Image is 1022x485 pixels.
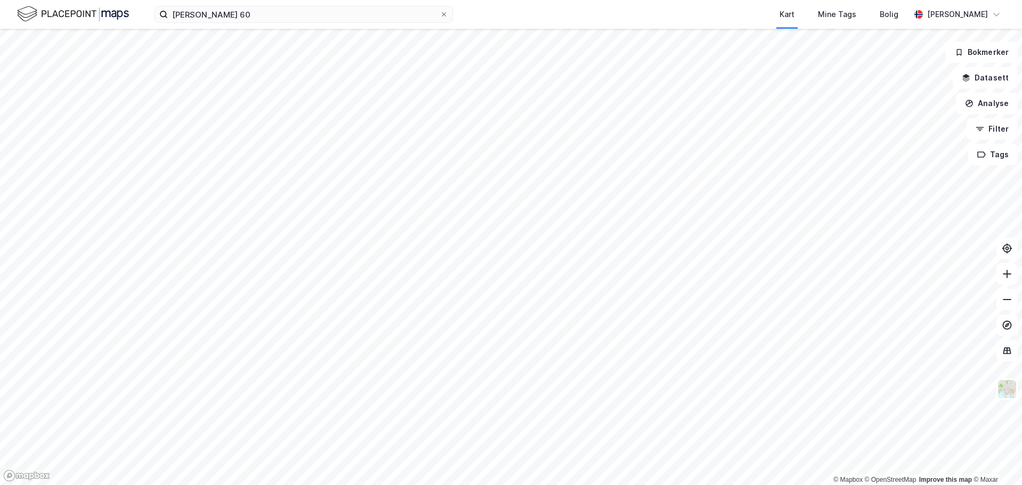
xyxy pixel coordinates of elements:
[953,67,1018,88] button: Datasett
[780,8,794,21] div: Kart
[833,476,863,483] a: Mapbox
[969,434,1022,485] div: Kontrollprogram for chat
[17,5,129,23] img: logo.f888ab2527a4732fd821a326f86c7f29.svg
[865,476,916,483] a: OpenStreetMap
[956,93,1018,114] button: Analyse
[997,379,1017,399] img: Z
[3,470,50,482] a: Mapbox homepage
[927,8,988,21] div: [PERSON_NAME]
[919,476,972,483] a: Improve this map
[880,8,898,21] div: Bolig
[168,6,440,22] input: Søk på adresse, matrikkel, gårdeiere, leietakere eller personer
[946,42,1018,63] button: Bokmerker
[969,434,1022,485] iframe: Chat Widget
[818,8,856,21] div: Mine Tags
[968,144,1018,165] button: Tags
[967,118,1018,140] button: Filter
